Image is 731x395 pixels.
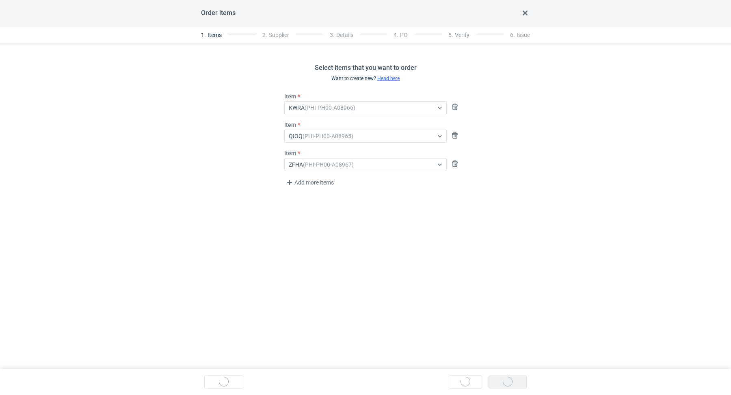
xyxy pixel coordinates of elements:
[256,27,296,43] li: Supplier
[510,32,515,38] span: 6 .
[323,27,360,43] li: Details
[330,32,335,38] span: 3 .
[387,27,414,43] li: PO
[448,32,453,38] span: 5 .
[201,27,228,43] li: Items
[201,32,206,38] span: 1 .
[394,32,398,38] span: 4 .
[442,27,476,43] li: Verify
[262,32,267,38] span: 2 .
[504,27,530,43] li: Issue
